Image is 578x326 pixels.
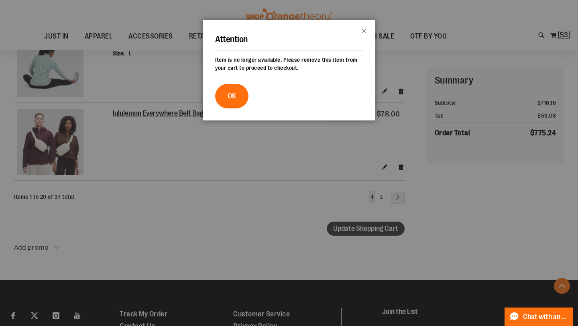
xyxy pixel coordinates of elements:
[215,32,363,51] h1: Attention
[215,56,363,72] div: Item is no longer available. Please remove this item from your cart to proceed to checkout.
[523,313,568,321] span: Chat with an Expert
[505,308,574,326] button: Chat with an Expert
[228,92,236,100] span: OK
[215,84,248,108] button: OK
